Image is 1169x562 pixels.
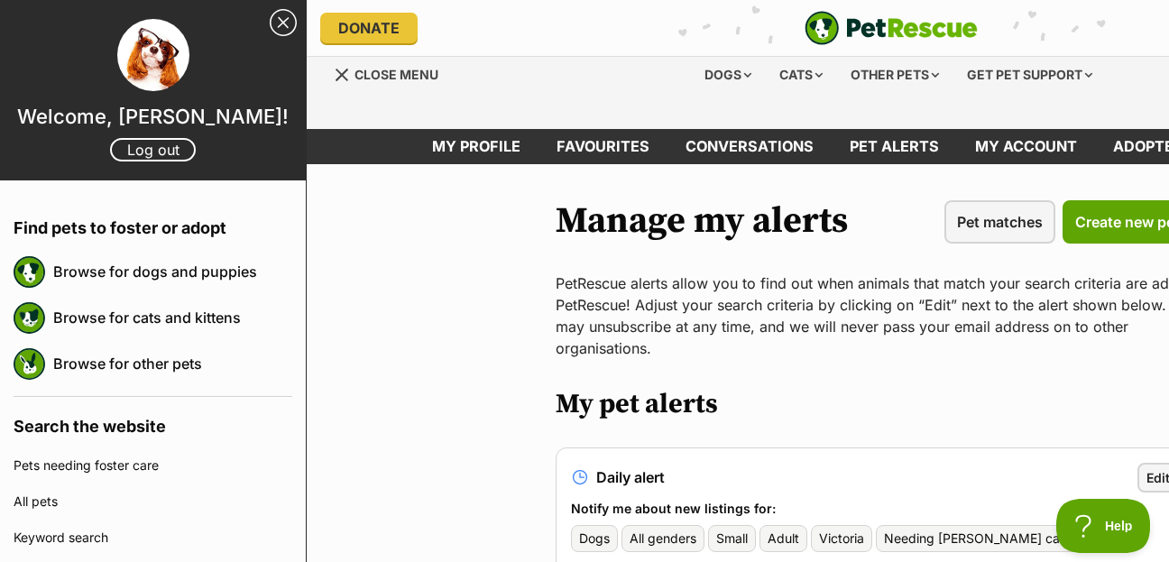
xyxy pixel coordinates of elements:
a: My profile [414,129,538,164]
div: Cats [767,57,835,93]
a: Pets needing foster care [14,447,292,484]
a: Browse for other pets [53,345,292,382]
a: Keyword search [14,520,292,556]
img: petrescue logo [14,256,45,288]
a: Open [539,159,730,191]
div: Get pet support [954,57,1105,93]
span: Close menu [354,67,438,82]
span: Needing [PERSON_NAME] care [884,530,1072,548]
a: PetRescue [805,11,978,45]
a: Menu [334,57,451,89]
span: Pet matches [957,211,1043,233]
div: Other pets [838,57,952,93]
div: Dogs [692,57,764,93]
a: Close Sidebar [270,9,297,36]
span: Small [716,530,748,548]
span: All genders [630,530,696,548]
a: Pet matches [944,200,1055,244]
a: My account [957,129,1095,164]
h4: Search the website [14,397,292,447]
a: Log out [110,138,196,161]
img: petrescue logo [14,302,45,334]
span: Dogs [579,530,610,548]
span: Adult [768,530,799,548]
iframe: Help Scout Beacon - Open [1056,499,1151,553]
span: Victoria [819,530,864,548]
a: Favourites [538,129,667,164]
h1: Manage my alerts [556,200,848,242]
span: Open [610,165,644,183]
div: JustAnswer [145,166,208,184]
span: Daily alert [596,469,665,485]
a: Donate [320,13,418,43]
div: JustAnswer [145,37,730,75]
h4: Find pets to foster or adopt [14,198,292,249]
img: petrescue logo [14,348,45,380]
a: conversations [667,129,832,164]
a: Browse for cats and kittens [53,299,292,336]
a: Browse for dogs and puppies [53,253,292,290]
a: Pet alerts [832,129,957,164]
a: All pets [14,484,292,520]
a: Forgot your credentials? Verified experts help with device or account access issues fast. [145,81,709,99]
img: logo-e224e6f780fb5917bec1dbf3a21bbac754714ae5b6737aabdf751b685950b380.svg [805,11,978,45]
img: profile image [117,19,189,91]
a: JustAnswer [145,167,208,183]
a: Get Back Into Your Account [145,44,456,75]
